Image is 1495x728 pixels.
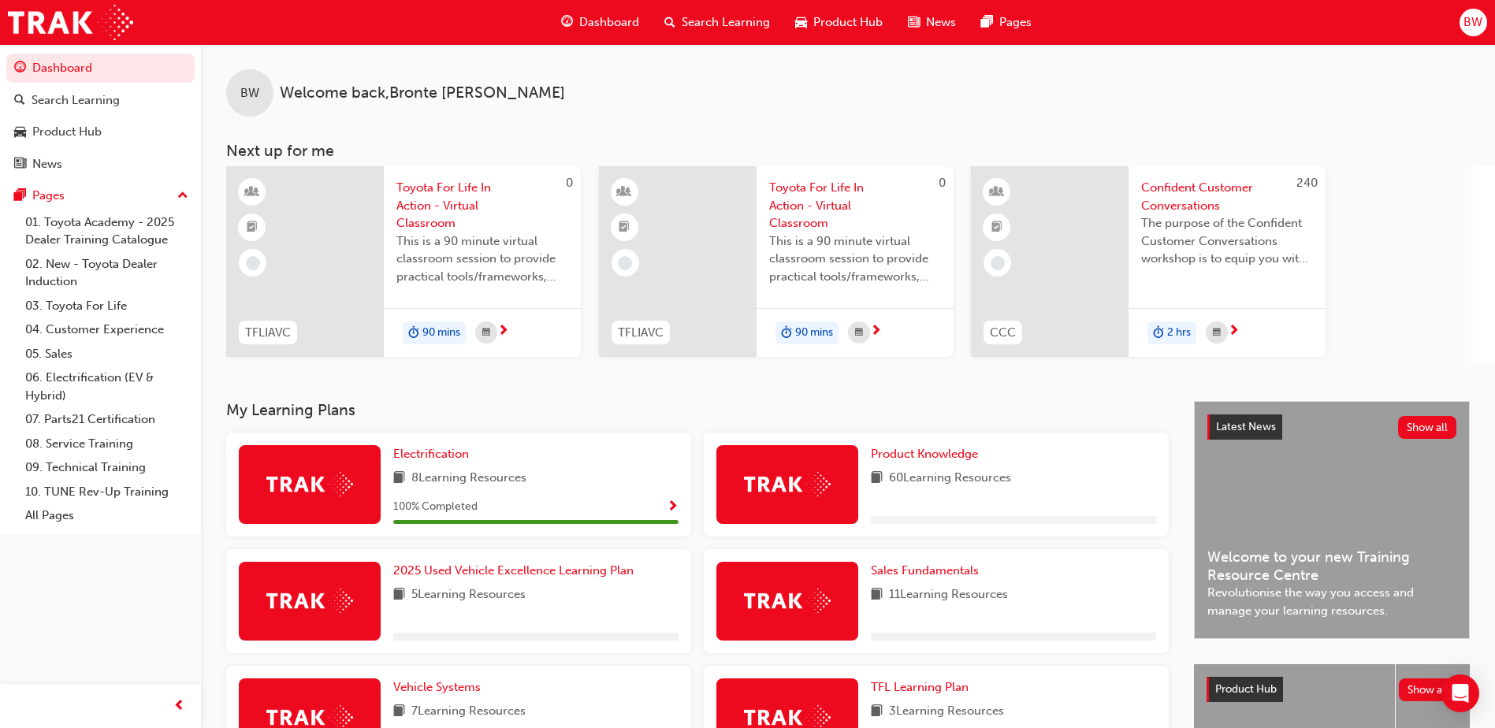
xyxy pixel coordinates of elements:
span: Electrification [393,447,469,461]
div: Open Intercom Messenger [1441,674,1479,712]
span: 90 mins [422,324,460,342]
span: duration-icon [1153,323,1164,344]
span: Search Learning [682,13,770,32]
span: book-icon [393,702,405,722]
span: up-icon [177,186,188,206]
span: guage-icon [561,13,573,32]
span: CCC [990,324,1016,342]
a: 10. TUNE Rev-Up Training [19,480,195,504]
img: Trak [266,589,353,613]
a: TFL Learning Plan [871,678,975,696]
a: Latest NewsShow allWelcome to your new Training Resource CentreRevolutionise the way you access a... [1194,401,1470,639]
img: Trak [266,472,353,496]
span: booktick-icon [619,217,630,238]
span: book-icon [393,585,405,605]
span: booktick-icon [991,217,1002,238]
span: learningRecordVerb_NONE-icon [246,256,260,270]
a: 01. Toyota Academy - 2025 Dealer Training Catalogue [19,210,195,252]
a: 0TFLIAVCToyota For Life In Action - Virtual ClassroomThis is a 90 minute virtual classroom sessio... [226,166,581,357]
span: calendar-icon [855,323,863,343]
span: 7 Learning Resources [411,702,526,722]
a: 04. Customer Experience [19,318,195,342]
span: Pages [999,13,1032,32]
a: Electrification [393,445,475,463]
span: booktick-icon [247,217,258,238]
div: Product Hub [32,123,102,141]
span: learningResourceType_INSTRUCTOR_LED-icon [247,182,258,202]
span: 5 Learning Resources [411,585,526,605]
a: All Pages [19,503,195,528]
img: Trak [8,5,133,40]
a: Sales Fundamentals [871,562,985,580]
div: Search Learning [32,91,120,110]
span: TFLIAVC [245,324,291,342]
span: next-icon [1228,325,1240,339]
button: BW [1460,9,1487,36]
a: News [6,150,195,179]
a: 0TFLIAVCToyota For Life In Action - Virtual ClassroomThis is a 90 minute virtual classroom sessio... [599,166,954,357]
span: Welcome to your new Training Resource Centre [1207,548,1456,584]
span: book-icon [871,702,883,722]
span: learningRecordVerb_NONE-icon [618,256,632,270]
span: next-icon [870,325,882,339]
span: guage-icon [14,61,26,76]
div: News [32,155,62,173]
span: 0 [939,176,946,190]
span: calendar-icon [482,323,490,343]
div: Pages [32,187,65,205]
span: 11 Learning Resources [889,585,1008,605]
span: pages-icon [981,13,993,32]
span: News [926,13,956,32]
span: 100 % Completed [393,498,478,516]
span: Welcome back , Bronte [PERSON_NAME] [280,84,565,102]
a: Product Knowledge [871,445,984,463]
a: car-iconProduct Hub [783,6,895,39]
span: 0 [566,176,573,190]
button: Pages [6,181,195,210]
span: book-icon [871,469,883,488]
h3: My Learning Plans [226,401,1169,419]
span: Toyota For Life In Action - Virtual Classroom [396,179,568,232]
span: next-icon [497,325,509,339]
span: learningResourceType_INSTRUCTOR_LED-icon [991,182,1002,202]
span: book-icon [871,585,883,605]
span: search-icon [14,94,25,108]
span: Confident Customer Conversations [1141,179,1313,214]
a: Product Hub [6,117,195,147]
button: DashboardSearch LearningProduct HubNews [6,50,195,181]
span: 2025 Used Vehicle Excellence Learning Plan [393,563,634,578]
span: 240 [1296,176,1318,190]
span: Revolutionise the way you access and manage your learning resources. [1207,584,1456,619]
span: Dashboard [579,13,639,32]
span: car-icon [795,13,807,32]
a: 2025 Used Vehicle Excellence Learning Plan [393,562,640,580]
button: Show all [1399,678,1458,701]
span: 3 Learning Resources [889,702,1004,722]
span: search-icon [664,13,675,32]
a: Latest NewsShow all [1207,414,1456,440]
a: 06. Electrification (EV & Hybrid) [19,366,195,407]
span: learningRecordVerb_NONE-icon [991,256,1005,270]
span: TFLIAVC [618,324,664,342]
span: Product Hub [813,13,883,32]
a: 240CCCConfident Customer ConversationsThe purpose of the Confident Customer Conversations worksho... [971,166,1326,357]
a: 08. Service Training [19,432,195,456]
span: This is a 90 minute virtual classroom session to provide practical tools/frameworks, behaviours a... [769,232,941,286]
span: Product Hub [1215,682,1277,696]
span: duration-icon [408,323,419,344]
img: Trak [744,472,831,496]
span: news-icon [14,158,26,172]
span: pages-icon [14,189,26,203]
span: This is a 90 minute virtual classroom session to provide practical tools/frameworks, behaviours a... [396,232,568,286]
span: 90 mins [795,324,833,342]
span: Vehicle Systems [393,680,481,694]
span: calendar-icon [1213,323,1221,343]
span: TFL Learning Plan [871,680,969,694]
a: Search Learning [6,86,195,115]
a: Product HubShow all [1207,677,1457,702]
span: prev-icon [173,696,185,716]
span: Toyota For Life In Action - Virtual Classroom [769,179,941,232]
span: BW [1463,13,1482,32]
a: 05. Sales [19,342,195,366]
